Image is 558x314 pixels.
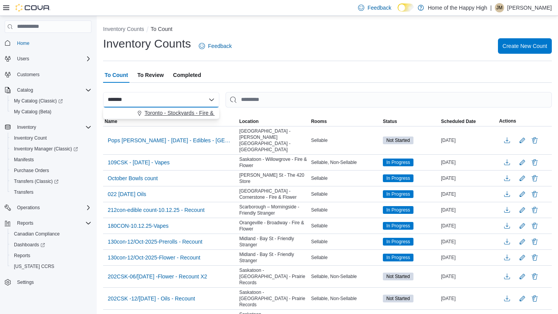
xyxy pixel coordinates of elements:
[11,188,36,197] a: Transfers
[310,158,381,167] div: Sellable, Non-Sellable
[386,191,410,198] span: In Progress
[17,205,40,211] span: Operations
[367,4,391,12] span: Feedback
[11,251,91,260] span: Reports
[8,250,95,261] button: Reports
[17,72,40,78] span: Customers
[383,222,413,230] span: In Progress
[196,38,235,54] a: Feedback
[11,229,63,239] a: Canadian Compliance
[530,136,539,145] button: Delete
[383,159,413,166] span: In Progress
[2,85,95,96] button: Catalog
[398,3,414,12] input: Dark Mode
[2,276,95,288] button: Settings
[11,144,81,154] a: Inventory Manager (Classic)
[2,38,95,49] button: Home
[208,42,232,50] span: Feedback
[383,190,413,198] span: In Progress
[518,236,527,247] button: Edit count details
[503,42,547,50] span: Create New Count
[518,271,527,282] button: Edit count details
[11,240,91,249] span: Dashboards
[238,117,309,126] button: Location
[518,172,527,184] button: Edit count details
[14,242,45,248] span: Dashboards
[14,109,52,115] span: My Catalog (Beta)
[11,262,57,271] a: [US_STATE] CCRS
[530,237,539,246] button: Delete
[14,203,91,212] span: Operations
[8,239,95,250] a: Dashboards
[108,238,202,246] span: 130con-12/Oct-2025-Prerolls - Recount
[439,272,498,281] div: [DATE]
[14,218,91,228] span: Reports
[386,175,410,182] span: In Progress
[310,272,381,281] div: Sellable, Non-Sellable
[518,204,527,216] button: Edit count details
[518,293,527,304] button: Edit count details
[17,87,33,93] span: Catalog
[14,85,36,95] button: Catalog
[14,98,63,104] span: My Catalog (Classic)
[8,261,95,272] button: [US_STATE] CCRS
[105,118,117,125] span: Name
[530,221,539,230] button: Delete
[439,136,498,145] div: [DATE]
[14,157,34,163] span: Manifests
[499,118,516,124] span: Actions
[310,253,381,262] div: Sellable
[310,221,381,230] div: Sellable
[17,56,29,62] span: Users
[151,26,172,32] button: To Count
[518,252,527,263] button: Edit count details
[103,26,144,32] button: Inventory Counts
[439,221,498,230] div: [DATE]
[105,172,161,184] button: October Bowls count
[439,237,498,246] div: [DATE]
[11,229,91,239] span: Canadian Compliance
[239,118,258,125] span: Location
[518,157,527,168] button: Edit count details
[310,174,381,183] div: Sellable
[108,254,200,261] span: 130con-12/Oct-2025-Flower - Recount
[8,154,95,165] button: Manifests
[105,204,208,216] button: 212con-edible count-10.12.25 - Recount
[386,273,410,280] span: Not Started
[137,67,164,83] span: To Review
[239,188,308,200] span: [GEOGRAPHIC_DATA] - Cornerstone - Fire & Flower
[530,158,539,167] button: Delete
[8,143,95,154] a: Inventory Manager (Classic)
[14,146,78,152] span: Inventory Manager (Classic)
[108,222,169,230] span: 180CON-10.12.25-Vapes
[17,40,29,46] span: Home
[8,229,95,239] button: Canadian Compliance
[14,85,91,95] span: Catalog
[383,238,413,246] span: In Progress
[2,69,95,80] button: Customers
[383,137,413,144] span: Not Started
[14,123,91,132] span: Inventory
[239,156,308,169] span: Saskatoon - Willowgrove - Fire & Flower
[14,54,32,63] button: Users
[310,205,381,215] div: Sellable
[11,96,91,106] span: My Catalog (Classic)
[2,53,95,64] button: Users
[11,133,50,143] a: Inventory Count
[17,220,33,226] span: Reports
[498,38,552,54] button: Create New Count
[11,166,91,175] span: Purchase Orders
[105,252,203,263] button: 130con-12/Oct-2025-Flower - Recount
[11,107,91,116] span: My Catalog (Beta)
[103,117,238,126] button: Name
[14,38,91,48] span: Home
[8,176,95,187] a: Transfers (Classic)
[14,167,49,174] span: Purchase Orders
[17,124,36,130] span: Inventory
[239,172,308,184] span: [PERSON_NAME] St - The 420 Store
[103,108,219,119] button: Toronto - Stockyards - Fire & Flower
[239,220,308,232] span: Orangeville - Broadway - Fire & Flower
[386,137,410,144] span: Not Started
[105,236,205,247] button: 130con-12/Oct-2025-Prerolls - Recount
